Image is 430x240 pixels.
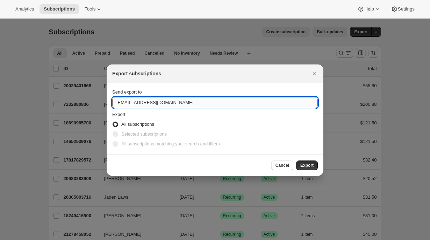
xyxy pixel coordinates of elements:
[11,4,38,14] button: Analytics
[275,163,289,168] span: Cancel
[353,4,385,14] button: Help
[15,6,34,12] span: Analytics
[112,112,126,117] span: Export
[44,6,75,12] span: Subscriptions
[398,6,415,12] span: Settings
[121,131,167,137] span: Selected subscriptions
[271,160,293,170] button: Cancel
[112,70,161,77] h2: Export subscriptions
[85,6,95,12] span: Tools
[309,69,319,78] button: Close
[121,122,154,127] span: All subscriptions
[112,89,142,95] span: Send export to
[387,4,419,14] button: Settings
[296,160,318,170] button: Export
[300,163,314,168] span: Export
[40,4,79,14] button: Subscriptions
[80,4,107,14] button: Tools
[364,6,374,12] span: Help
[121,141,220,146] span: All subscriptions matching your search and filters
